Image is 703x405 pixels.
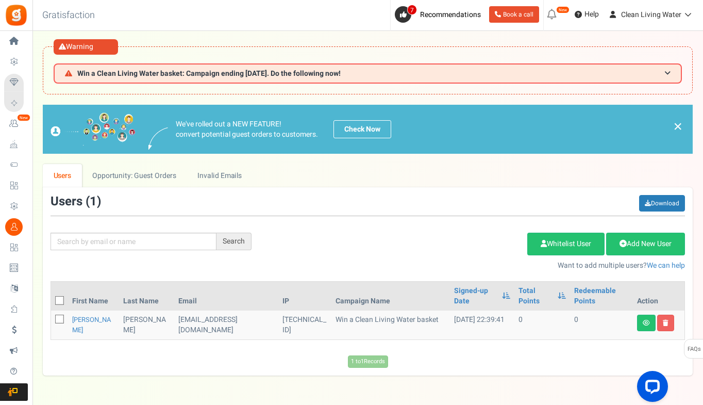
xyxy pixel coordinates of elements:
th: Email [174,282,279,311]
span: Recommendations [420,9,481,20]
span: 1 [90,192,97,210]
img: Gratisfaction [5,4,28,27]
th: First Name [68,282,119,311]
div: Search [216,233,252,250]
a: [PERSON_NAME] [72,315,111,335]
span: FAQs [687,339,701,359]
td: [DATE] 22:39:41 [450,311,515,339]
em: New [17,114,30,121]
a: Download [639,195,685,212]
img: images [148,127,168,150]
a: Invalid Emails [187,164,253,187]
a: New [4,115,28,133]
p: Want to add multiple users? [267,261,685,271]
th: Last Name [119,282,174,311]
span: Help [582,9,599,20]
td: [EMAIL_ADDRESS][DOMAIN_NAME] [174,311,279,339]
td: 0 [570,311,633,339]
span: 7 [407,5,417,15]
td: [PERSON_NAME] [119,311,174,339]
em: New [556,6,570,13]
span: Clean Living Water [621,9,681,20]
div: Warning [54,39,118,55]
h3: Gratisfaction [31,5,106,26]
i: View details [643,320,650,326]
td: 0 [514,311,570,339]
a: 7 Recommendations [395,6,485,23]
td: [TECHNICAL_ID] [278,311,331,339]
a: Add New User [606,233,685,255]
a: Users [43,164,82,187]
p: We've rolled out a NEW FEATURE! convert potential guest orders to customers. [176,119,318,140]
th: Campaign Name [331,282,450,311]
a: × [673,120,682,133]
img: images [51,112,136,146]
i: Delete user [663,320,668,326]
h3: Users ( ) [51,195,101,208]
a: Signed-up Date [454,286,497,306]
span: Win a Clean Living Water basket: Campaign ending [DATE]. Do the following now! [77,70,341,77]
input: Search by email or name [51,233,216,250]
a: We can help [647,260,685,271]
a: Redeemable Points [574,286,629,306]
a: Help [571,6,603,23]
a: Opportunity: Guest Orders [82,164,187,187]
a: Book a call [489,6,539,23]
th: IP [278,282,331,311]
td: Win a Clean Living Water basket [331,311,450,339]
a: Whitelist User [527,233,605,255]
th: Action [633,282,684,311]
a: Total Points [518,286,553,306]
a: Check Now [333,120,391,138]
